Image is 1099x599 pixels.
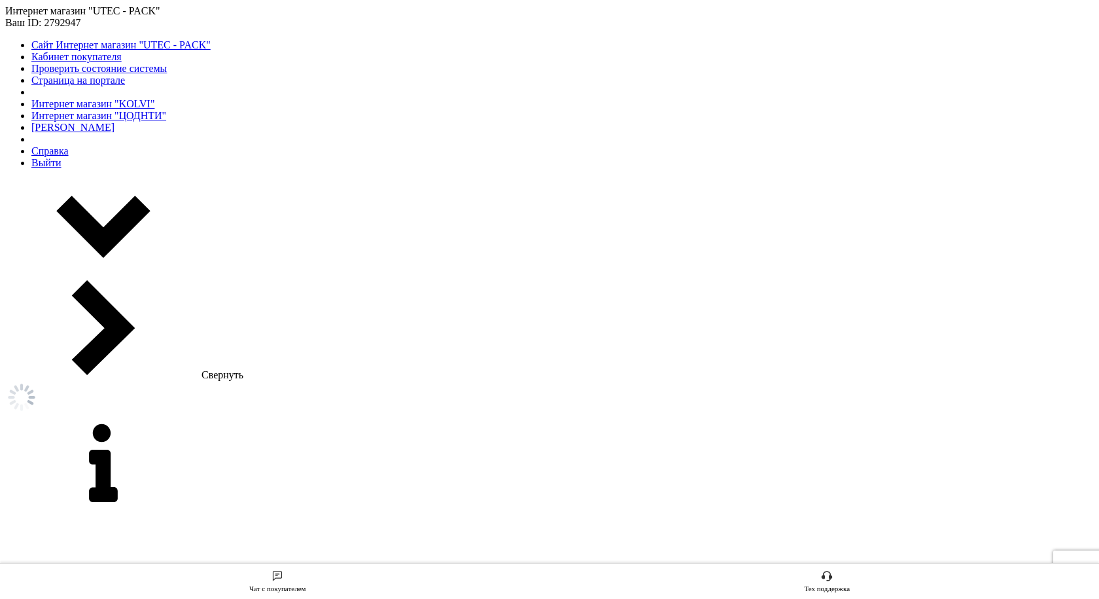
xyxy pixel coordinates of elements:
[46,364,139,376] span: Ожидает Самовывоз
[38,81,131,93] span: Заказы и сообщения
[38,427,89,439] span: Сообщения
[46,198,102,209] span: Оплаченные
[46,327,131,338] span: Ожидает отправки
[38,450,92,462] span: Покупатели
[46,290,151,302] span: Ожидает изготовления
[43,8,141,20] span: Интернет магазин "UTEC - PACK"
[46,401,114,412] span: Уточнить заказ
[43,20,157,31] div: Ваш ID: 2792947
[46,253,118,265] span: Не дозвонились
[38,103,70,115] span: Заказы
[46,161,109,173] span: Выполненные
[46,216,139,228] span: Внесена предоплата
[46,346,137,357] span: Ожидает реквизиты
[7,46,154,69] input: Поиск
[46,124,75,136] span: Новые
[1070,519,1096,545] button: Чат с покупателем
[46,235,117,247] span: Заказ-дубликат
[46,382,131,394] span: Перевірити оплату
[46,143,91,154] span: Принятые
[46,179,103,191] span: Отмененные
[46,272,116,283] span: Не согласовано
[46,308,121,320] span: Ожидает оплату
